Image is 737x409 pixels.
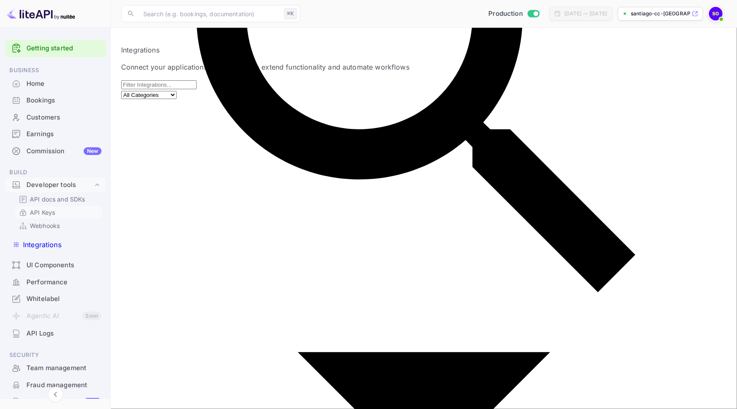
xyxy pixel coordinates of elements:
[5,291,106,307] div: Whitelabel
[5,109,106,126] div: Customers
[5,109,106,125] a: Customers
[121,80,197,89] input: Filter Integrations...
[7,7,75,20] img: LiteAPI logo
[5,92,106,108] a: Bookings
[12,233,104,257] a: Integrations
[5,168,106,177] span: Build
[26,79,102,89] div: Home
[26,329,102,339] div: API Logs
[15,219,102,232] div: Webhooks
[5,143,106,159] a: CommissionNew
[5,126,106,142] a: Earnings
[5,274,106,291] div: Performance
[26,278,102,287] div: Performance
[26,96,102,105] div: Bookings
[564,10,607,18] div: [DATE] — [DATE]
[84,398,102,406] div: New
[5,377,106,393] a: Fraud management
[15,193,102,205] div: API docs and SDKs
[26,380,102,390] div: Fraud management
[631,10,690,18] p: santiago-cc-[GEOGRAPHIC_DATA]-wa...
[138,5,281,22] input: Search (e.g. bookings, documentation)
[5,351,106,360] span: Security
[26,129,102,139] div: Earnings
[5,360,106,377] div: Team management
[48,387,63,402] button: Collapse navigation
[5,40,106,57] div: Getting started
[26,180,93,190] div: Developer tools
[23,240,61,250] p: Integrations
[26,146,102,156] div: Commission
[5,291,106,307] a: Whitelabel
[26,260,102,270] div: UI Components
[26,397,102,407] div: Audit logs
[5,274,106,290] a: Performance
[26,363,102,373] div: Team management
[5,257,106,273] a: UI Components
[709,7,722,20] img: santiago cc oussama
[284,8,297,19] div: ⌘K
[488,9,523,19] span: Production
[26,294,102,304] div: Whitelabel
[5,92,106,109] div: Bookings
[5,178,106,193] div: Developer tools
[5,126,106,143] div: Earnings
[5,76,106,92] div: Home
[26,44,102,53] a: Getting started
[5,66,106,75] span: Business
[5,360,106,376] a: Team management
[5,325,106,342] div: API Logs
[30,195,85,204] p: API docs and SDKs
[19,221,99,230] a: Webhooks
[30,221,60,230] p: Webhooks
[30,208,55,217] p: API Keys
[19,195,99,204] a: API docs and SDKs
[19,208,99,217] a: API Keys
[5,325,106,341] a: API Logs
[485,9,543,19] div: Switch to Sandbox mode
[84,147,102,155] div: New
[15,206,102,219] div: API Keys
[5,76,106,91] a: Home
[26,113,102,123] div: Customers
[5,143,106,160] div: CommissionNew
